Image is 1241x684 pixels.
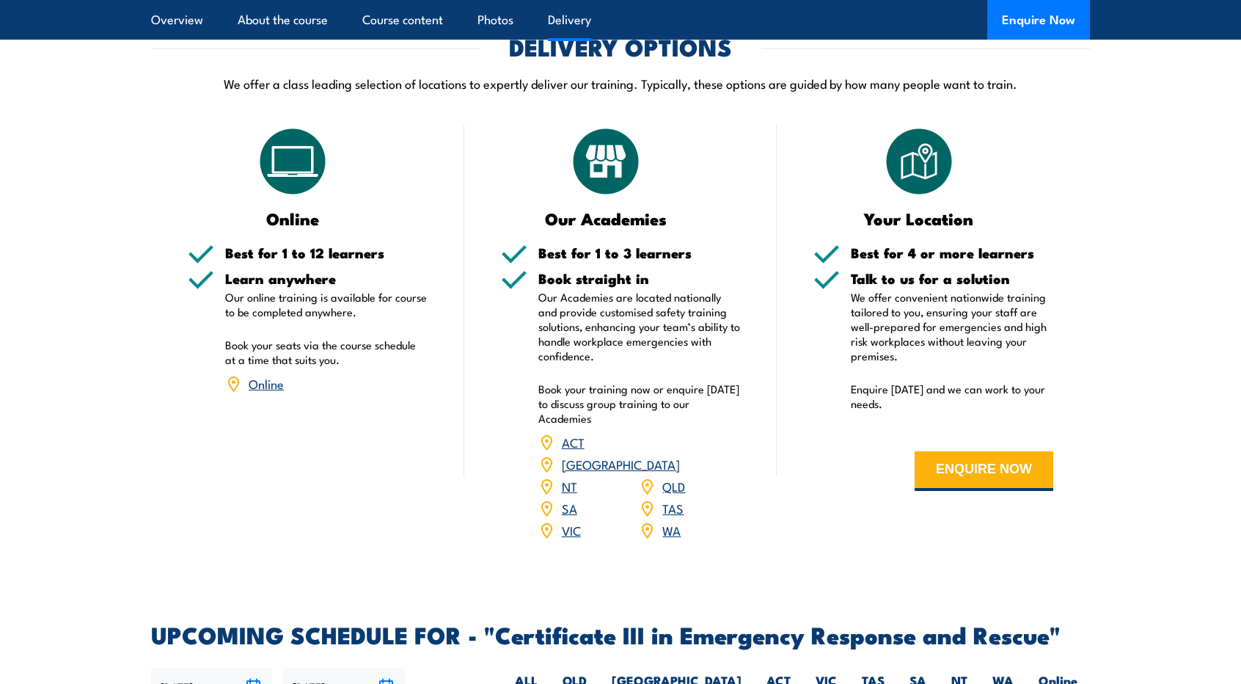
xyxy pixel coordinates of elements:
h3: Your Location [813,210,1024,227]
p: Book your training now or enquire [DATE] to discuss group training to our Academies [538,382,741,426]
h2: DELIVERY OPTIONS [509,36,732,57]
h5: Book straight in [538,272,741,285]
h5: Best for 4 or more learners [851,246,1053,260]
h5: Learn anywhere [225,272,428,285]
h5: Talk to us for a solution [851,272,1053,285]
h3: Online [188,210,398,227]
a: SA [562,499,577,517]
button: ENQUIRE NOW [915,451,1053,491]
p: We offer a class leading selection of locations to expertly deliver our training. Typically, thes... [151,75,1090,92]
a: ACT [562,433,585,451]
p: Book your seats via the course schedule at a time that suits you. [225,338,428,367]
p: Our online training is available for course to be completed anywhere. [225,290,428,319]
a: TAS [662,499,684,517]
h2: UPCOMING SCHEDULE FOR - "Certificate III in Emergency Response and Rescue" [151,624,1090,644]
a: Online [249,374,284,392]
a: NT [562,477,577,495]
p: Enquire [DATE] and we can work to your needs. [851,382,1053,411]
p: We offer convenient nationwide training tailored to you, ensuring your staff are well-prepared fo... [851,290,1053,363]
a: QLD [662,477,685,495]
p: Our Academies are located nationally and provide customised safety training solutions, enhancing ... [538,290,741,363]
h5: Best for 1 to 3 learners [538,246,741,260]
a: VIC [562,521,581,539]
h5: Best for 1 to 12 learners [225,246,428,260]
h3: Our Academies [501,210,711,227]
a: [GEOGRAPHIC_DATA] [562,455,680,473]
a: WA [662,521,681,539]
